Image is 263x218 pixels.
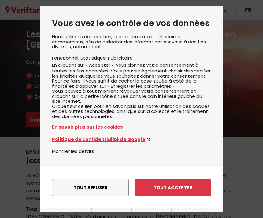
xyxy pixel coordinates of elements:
[52,136,211,143] a: Politique de confidentialité de Google
[52,34,211,148] div: Nous utilisons des cookies, tout comme nos partenaires commerciaux, afin de collecter des informa...
[52,55,80,61] li: Fonctionnel
[52,124,211,131] a: En savoir plus sur les cookies
[135,179,211,196] button: Tout accepter
[52,179,129,196] button: Tout refuser
[52,18,211,28] h2: Vous avez le contrôle de vos données
[108,55,133,61] li: Publicitaire
[80,55,108,61] li: Statistique
[40,167,223,208] div: menu
[52,148,94,155] button: Montrer les détails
